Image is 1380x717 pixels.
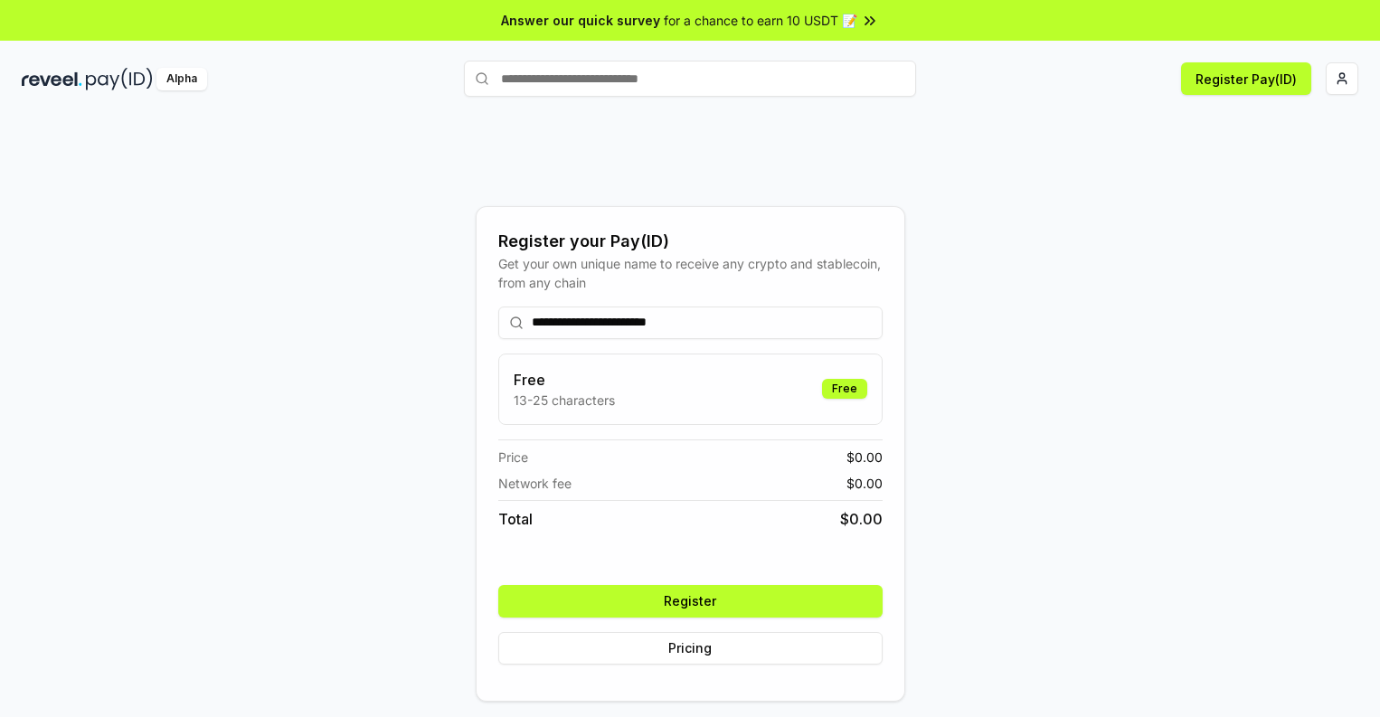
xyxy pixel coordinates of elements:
[822,379,867,399] div: Free
[1181,62,1311,95] button: Register Pay(ID)
[664,11,857,30] span: for a chance to earn 10 USDT 📝
[501,11,660,30] span: Answer our quick survey
[498,585,883,618] button: Register
[840,508,883,530] span: $ 0.00
[846,448,883,467] span: $ 0.00
[498,508,533,530] span: Total
[86,68,153,90] img: pay_id
[498,474,572,493] span: Network fee
[156,68,207,90] div: Alpha
[514,391,615,410] p: 13-25 characters
[846,474,883,493] span: $ 0.00
[498,448,528,467] span: Price
[498,632,883,665] button: Pricing
[498,229,883,254] div: Register your Pay(ID)
[22,68,82,90] img: reveel_dark
[514,369,615,391] h3: Free
[498,254,883,292] div: Get your own unique name to receive any crypto and stablecoin, from any chain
